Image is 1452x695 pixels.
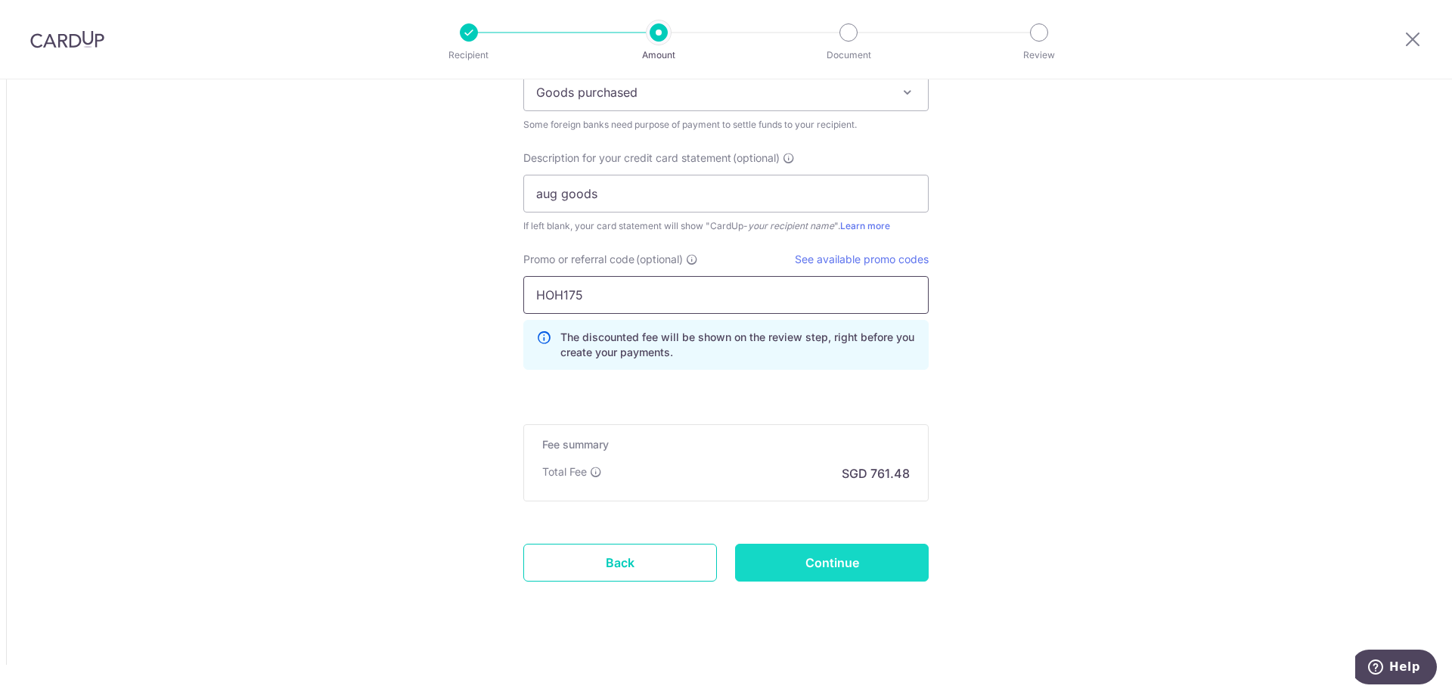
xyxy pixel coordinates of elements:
[523,117,929,132] div: Some foreign banks need purpose of payment to settle funds to your recipient.
[523,150,731,166] span: Description for your credit card statement
[30,30,104,48] img: CardUp
[983,48,1095,63] p: Review
[793,48,904,63] p: Document
[524,74,928,110] span: Goods purchased
[795,253,929,265] a: See available promo codes
[636,252,683,267] span: (optional)
[523,544,717,582] a: Back
[542,464,587,479] p: Total Fee
[733,150,780,166] span: (optional)
[523,73,929,111] span: Goods purchased
[523,219,929,234] div: If left blank, your card statement will show "CardUp- ".
[542,437,910,452] h5: Fee summary
[842,464,910,482] p: SGD 761.48
[735,544,929,582] input: Continue
[523,175,929,213] input: Example: Rent
[748,220,834,231] i: your recipient name
[560,330,916,360] p: The discounted fee will be shown on the review step, right before you create your payments.
[413,48,525,63] p: Recipient
[523,252,634,267] span: Promo or referral code
[603,48,715,63] p: Amount
[1355,650,1437,687] iframe: Opens a widget where you can find more information
[840,220,890,231] a: Learn more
